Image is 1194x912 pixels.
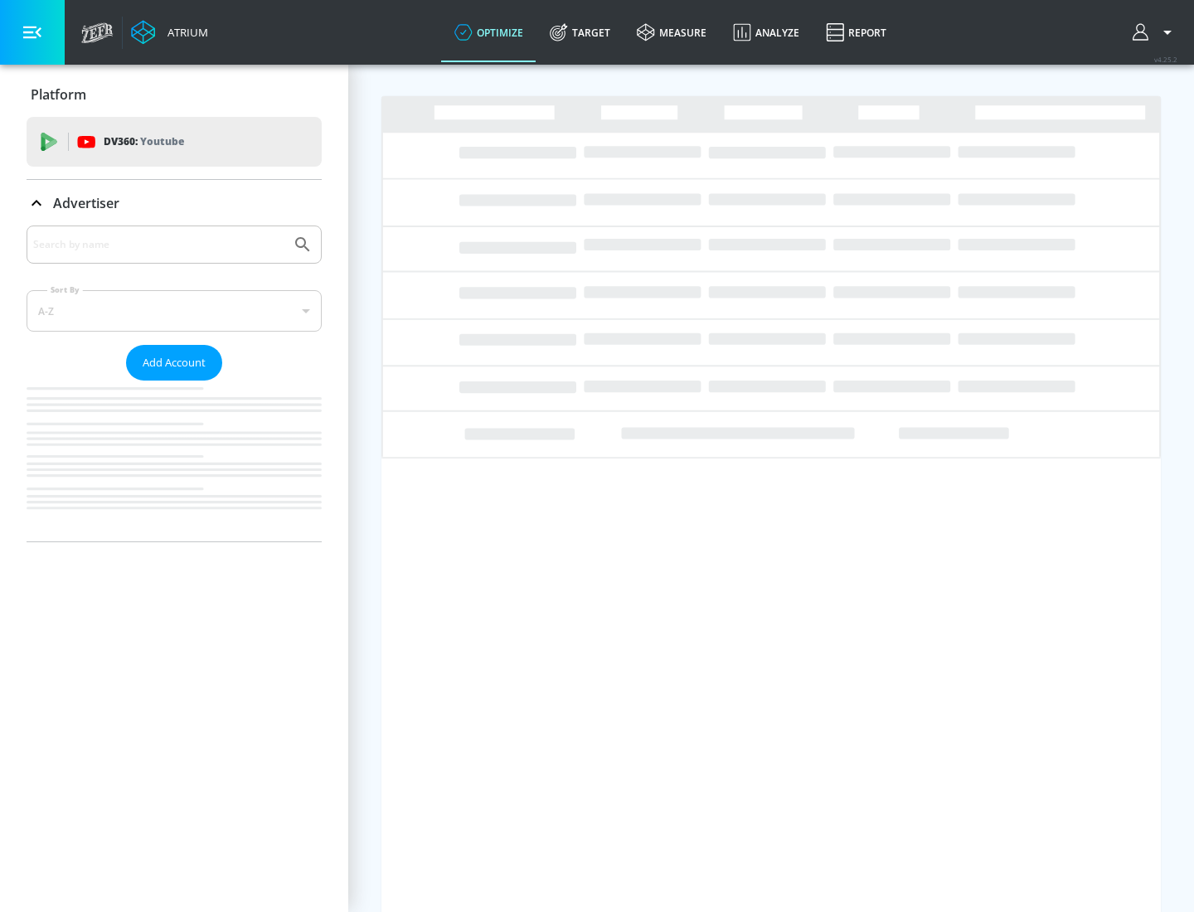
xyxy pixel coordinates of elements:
p: DV360: [104,133,184,151]
a: Report [813,2,900,62]
span: Add Account [143,353,206,372]
div: Advertiser [27,226,322,541]
label: Sort By [47,284,83,295]
nav: list of Advertiser [27,381,322,541]
div: Advertiser [27,180,322,226]
div: A-Z [27,290,322,332]
p: Youtube [140,133,184,150]
div: DV360: Youtube [27,117,322,167]
button: Add Account [126,345,222,381]
a: measure [624,2,720,62]
div: Platform [27,71,322,118]
p: Advertiser [53,194,119,212]
a: optimize [441,2,536,62]
p: Platform [31,85,86,104]
a: Atrium [131,20,208,45]
input: Search by name [33,234,284,255]
a: Target [536,2,624,62]
a: Analyze [720,2,813,62]
span: v 4.25.2 [1154,55,1177,64]
div: Atrium [161,25,208,40]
